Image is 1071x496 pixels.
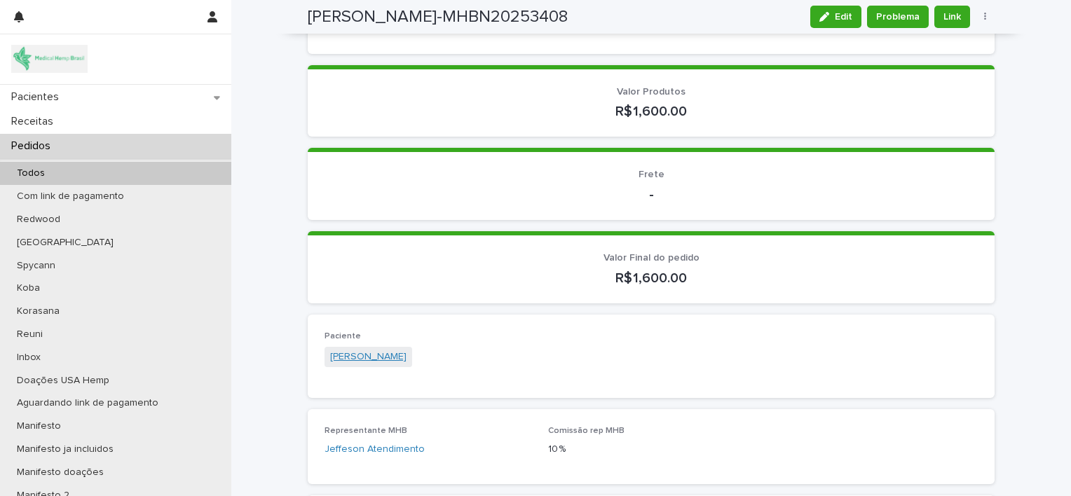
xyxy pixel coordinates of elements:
p: Aguardando link de pagamento [6,397,170,409]
span: Problema [876,10,920,24]
p: Inbox [6,352,52,364]
p: Manifesto doações [6,467,115,478]
p: Koba [6,282,51,294]
button: Edit [810,6,861,28]
p: Receitas [6,115,64,128]
p: Reuni [6,329,54,340]
p: Manifesto [6,420,72,432]
p: Todos [6,167,56,179]
a: [PERSON_NAME] [330,350,407,364]
span: Edit [835,12,852,22]
p: R$ 1,600.00 [325,103,978,120]
p: Korasana [6,305,71,317]
span: Link [943,10,961,24]
p: Com link de pagamento [6,191,135,202]
p: Pacientes [6,90,70,104]
p: [GEOGRAPHIC_DATA] [6,237,125,249]
p: Redwood [6,214,71,226]
p: - [325,186,978,203]
h2: [PERSON_NAME]-MHBN20253408 [308,7,568,27]
span: Representante MHB [325,427,407,435]
span: Valor Produtos [617,87,685,97]
span: Paciente [325,332,361,340]
span: Valor Final do pedido [603,253,700,263]
a: Jeffeson Atendimento [325,442,425,457]
img: 4SJayOo8RSQX0lnsmxob [11,45,88,73]
button: Problema [867,6,929,28]
span: Comissão rep MHB [548,427,625,435]
p: Spycann [6,260,67,272]
p: Manifesto ja incluidos [6,443,125,455]
p: R$ 1,600.00 [325,270,978,287]
span: Frete [639,170,664,179]
p: Doações USA Hemp [6,375,121,387]
p: Pedidos [6,139,62,153]
button: Link [934,6,970,28]
p: 10 % [548,442,755,457]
